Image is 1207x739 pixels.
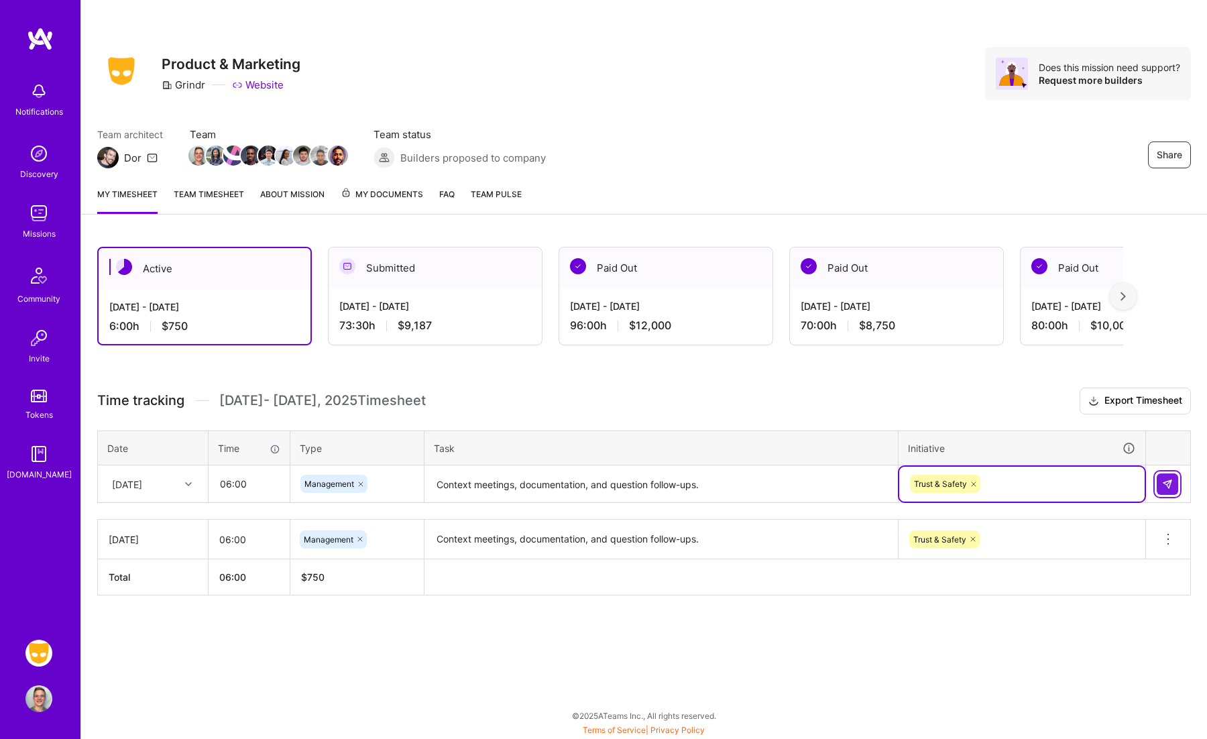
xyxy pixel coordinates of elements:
[7,467,72,481] div: [DOMAIN_NAME]
[1031,258,1047,274] img: Paid Out
[913,534,966,545] span: Trust & Safety
[570,258,586,274] img: Paid Out
[25,640,52,667] img: Grindr: Product & Marketing
[97,53,146,89] img: Company Logo
[209,522,290,557] input: HH:MM
[25,325,52,351] img: Invite
[162,56,300,72] h3: Product & Marketing
[650,725,705,735] a: Privacy Policy
[98,431,209,465] th: Date
[25,441,52,467] img: guide book
[225,144,242,167] a: Team Member Avatar
[908,441,1136,456] div: Initiative
[1039,61,1180,74] div: Does this mission need support?
[22,640,56,667] a: Grindr: Product & Marketing
[109,319,300,333] div: 6:00 h
[304,534,353,545] span: Management
[1120,292,1126,301] img: right
[790,247,1003,288] div: Paid Out
[1088,394,1099,408] i: icon Download
[25,200,52,227] img: teamwork
[25,408,53,422] div: Tokens
[219,392,426,409] span: [DATE] - [DATE] , 2025 Timesheet
[98,559,209,595] th: Total
[294,144,312,167] a: Team Member Avatar
[277,144,294,167] a: Team Member Avatar
[23,227,56,241] div: Missions
[373,147,395,168] img: Builders proposed to company
[290,431,424,465] th: Type
[801,319,992,333] div: 70:00 h
[310,146,331,166] img: Team Member Avatar
[31,390,47,402] img: tokens
[209,466,289,502] input: HH:MM
[190,127,347,141] span: Team
[218,441,280,455] div: Time
[124,151,141,165] div: Dor
[162,319,188,333] span: $750
[188,146,209,166] img: Team Member Avatar
[1157,148,1182,162] span: Share
[1148,141,1191,168] button: Share
[398,319,432,333] span: $9,187
[17,292,60,306] div: Community
[174,187,244,214] a: Team timesheet
[914,479,967,489] span: Trust & Safety
[801,299,992,313] div: [DATE] - [DATE]
[583,725,705,735] span: |
[570,319,762,333] div: 96:00 h
[329,144,347,167] a: Team Member Avatar
[304,479,354,489] span: Management
[400,151,546,165] span: Builders proposed to company
[242,144,260,167] a: Team Member Avatar
[232,78,284,92] a: Website
[109,532,197,547] div: [DATE]
[341,187,423,214] a: My Documents
[471,189,522,199] span: Team Pulse
[162,78,205,92] div: Grindr
[339,299,531,313] div: [DATE] - [DATE]
[162,80,172,91] i: icon CompanyGray
[109,300,300,314] div: [DATE] - [DATE]
[260,187,325,214] a: About Mission
[260,144,277,167] a: Team Member Avatar
[97,127,163,141] span: Team architect
[424,431,899,465] th: Task
[97,147,119,168] img: Team Architect
[328,146,348,166] img: Team Member Avatar
[426,521,897,559] textarea: Context meetings, documentation, and question follow-ups.
[258,146,278,166] img: Team Member Avatar
[116,259,132,275] img: Active
[97,392,184,409] span: Time tracking
[206,146,226,166] img: Team Member Avatar
[15,105,63,119] div: Notifications
[25,140,52,167] img: discovery
[293,146,313,166] img: Team Member Avatar
[339,319,531,333] div: 73:30 h
[241,146,261,166] img: Team Member Avatar
[301,571,325,583] span: $ 750
[99,248,310,289] div: Active
[312,144,329,167] a: Team Member Avatar
[1080,388,1191,414] button: Export Timesheet
[339,258,355,274] img: Submitted
[20,167,58,181] div: Discovery
[471,187,522,214] a: Team Pulse
[329,247,542,288] div: Submitted
[209,559,290,595] th: 06:00
[207,144,225,167] a: Team Member Avatar
[23,260,55,292] img: Community
[25,78,52,105] img: bell
[341,187,423,202] span: My Documents
[29,351,50,365] div: Invite
[112,477,142,491] div: [DATE]
[97,187,158,214] a: My timesheet
[1162,479,1173,490] img: Submit
[439,187,455,214] a: FAQ
[223,146,243,166] img: Team Member Avatar
[1039,74,1180,87] div: Request more builders
[373,127,546,141] span: Team status
[570,299,762,313] div: [DATE] - [DATE]
[25,685,52,712] img: User Avatar
[996,58,1028,90] img: Avatar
